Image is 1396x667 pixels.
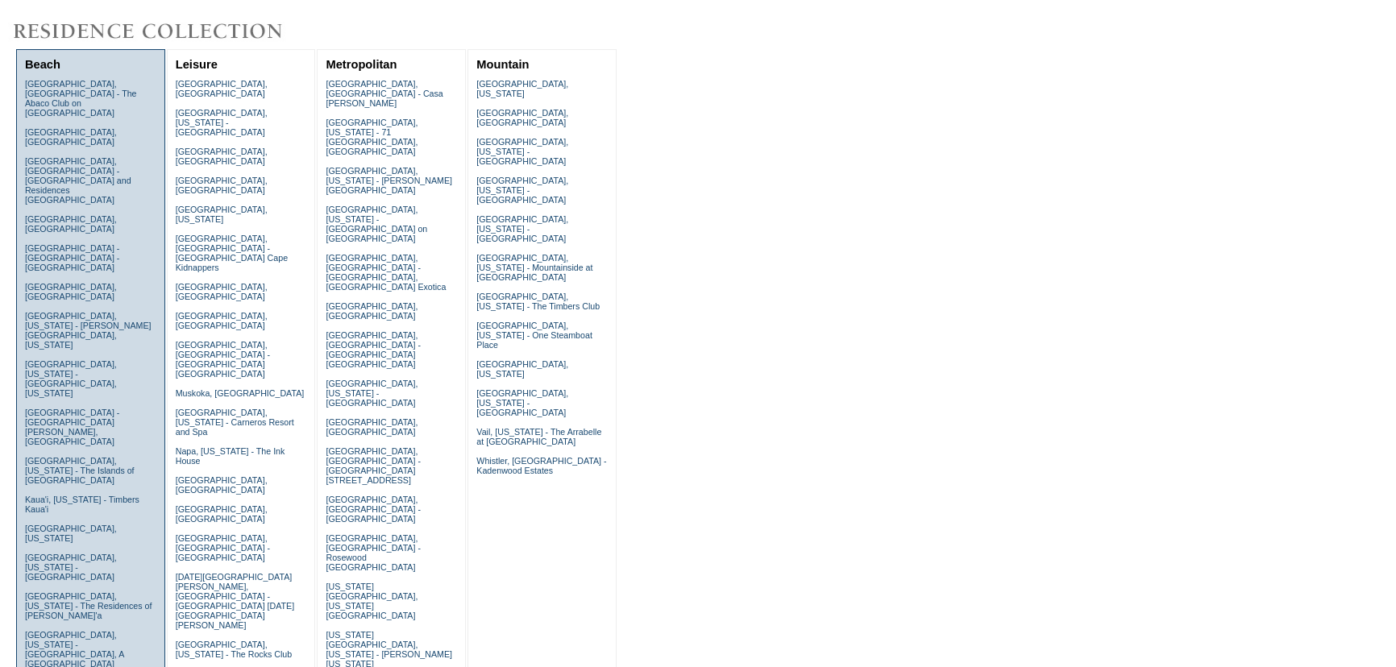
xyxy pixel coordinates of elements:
[326,253,446,292] a: [GEOGRAPHIC_DATA], [GEOGRAPHIC_DATA] - [GEOGRAPHIC_DATA], [GEOGRAPHIC_DATA] Exotica
[176,58,218,71] a: Leisure
[25,79,137,118] a: [GEOGRAPHIC_DATA], [GEOGRAPHIC_DATA] - The Abaco Club on [GEOGRAPHIC_DATA]
[476,58,529,71] a: Mountain
[326,58,397,71] a: Metropolitan
[176,388,304,398] a: Muskoka, [GEOGRAPHIC_DATA]
[326,533,420,572] a: [GEOGRAPHIC_DATA], [GEOGRAPHIC_DATA] - Rosewood [GEOGRAPHIC_DATA]
[476,427,601,446] a: Vail, [US_STATE] - The Arrabelle at [GEOGRAPHIC_DATA]
[25,243,119,272] a: [GEOGRAPHIC_DATA] - [GEOGRAPHIC_DATA] - [GEOGRAPHIC_DATA]
[476,176,568,205] a: [GEOGRAPHIC_DATA], [US_STATE] - [GEOGRAPHIC_DATA]
[476,137,568,166] a: [GEOGRAPHIC_DATA], [US_STATE] - [GEOGRAPHIC_DATA]
[176,340,270,379] a: [GEOGRAPHIC_DATA], [GEOGRAPHIC_DATA] - [GEOGRAPHIC_DATA] [GEOGRAPHIC_DATA]
[176,446,285,466] a: Napa, [US_STATE] - The Ink House
[326,118,418,156] a: [GEOGRAPHIC_DATA], [US_STATE] - 71 [GEOGRAPHIC_DATA], [GEOGRAPHIC_DATA]
[326,301,418,321] a: [GEOGRAPHIC_DATA], [GEOGRAPHIC_DATA]
[25,58,60,71] a: Beach
[176,79,268,98] a: [GEOGRAPHIC_DATA], [GEOGRAPHIC_DATA]
[476,108,568,127] a: [GEOGRAPHIC_DATA], [GEOGRAPHIC_DATA]
[176,108,268,137] a: [GEOGRAPHIC_DATA], [US_STATE] - [GEOGRAPHIC_DATA]
[476,359,568,379] a: [GEOGRAPHIC_DATA], [US_STATE]
[326,446,420,485] a: [GEOGRAPHIC_DATA], [GEOGRAPHIC_DATA] - [GEOGRAPHIC_DATA][STREET_ADDRESS]
[176,282,268,301] a: [GEOGRAPHIC_DATA], [GEOGRAPHIC_DATA]
[176,205,268,224] a: [GEOGRAPHIC_DATA], [US_STATE]
[476,292,600,311] a: [GEOGRAPHIC_DATA], [US_STATE] - The Timbers Club
[25,156,131,205] a: [GEOGRAPHIC_DATA], [GEOGRAPHIC_DATA] - [GEOGRAPHIC_DATA] and Residences [GEOGRAPHIC_DATA]
[476,456,606,475] a: Whistler, [GEOGRAPHIC_DATA] - Kadenwood Estates
[476,321,592,350] a: [GEOGRAPHIC_DATA], [US_STATE] - One Steamboat Place
[176,572,294,630] a: [DATE][GEOGRAPHIC_DATA][PERSON_NAME], [GEOGRAPHIC_DATA] - [GEOGRAPHIC_DATA] [DATE][GEOGRAPHIC_DAT...
[25,553,117,582] a: [GEOGRAPHIC_DATA], [US_STATE] - [GEOGRAPHIC_DATA]
[326,166,452,195] a: [GEOGRAPHIC_DATA], [US_STATE] - [PERSON_NAME][GEOGRAPHIC_DATA]
[176,475,268,495] a: [GEOGRAPHIC_DATA], [GEOGRAPHIC_DATA]
[476,214,568,243] a: [GEOGRAPHIC_DATA], [US_STATE] - [GEOGRAPHIC_DATA]
[176,408,294,437] a: [GEOGRAPHIC_DATA], [US_STATE] - Carneros Resort and Spa
[326,379,418,408] a: [GEOGRAPHIC_DATA], [US_STATE] - [GEOGRAPHIC_DATA]
[25,524,117,543] a: [GEOGRAPHIC_DATA], [US_STATE]
[25,127,117,147] a: [GEOGRAPHIC_DATA], [GEOGRAPHIC_DATA]
[326,205,427,243] a: [GEOGRAPHIC_DATA], [US_STATE] - [GEOGRAPHIC_DATA] on [GEOGRAPHIC_DATA]
[476,253,592,282] a: [GEOGRAPHIC_DATA], [US_STATE] - Mountainside at [GEOGRAPHIC_DATA]
[8,15,322,48] img: Destinations by Exclusive Resorts
[326,417,418,437] a: [GEOGRAPHIC_DATA], [GEOGRAPHIC_DATA]
[476,79,568,98] a: [GEOGRAPHIC_DATA], [US_STATE]
[25,282,117,301] a: [GEOGRAPHIC_DATA], [GEOGRAPHIC_DATA]
[326,582,418,620] a: [US_STATE][GEOGRAPHIC_DATA], [US_STATE][GEOGRAPHIC_DATA]
[176,234,288,272] a: [GEOGRAPHIC_DATA], [GEOGRAPHIC_DATA] - [GEOGRAPHIC_DATA] Cape Kidnappers
[176,533,270,562] a: [GEOGRAPHIC_DATA], [GEOGRAPHIC_DATA] - [GEOGRAPHIC_DATA]
[25,408,119,446] a: [GEOGRAPHIC_DATA] - [GEOGRAPHIC_DATA][PERSON_NAME], [GEOGRAPHIC_DATA]
[176,311,268,330] a: [GEOGRAPHIC_DATA], [GEOGRAPHIC_DATA]
[25,591,152,620] a: [GEOGRAPHIC_DATA], [US_STATE] - The Residences of [PERSON_NAME]'a
[176,176,268,195] a: [GEOGRAPHIC_DATA], [GEOGRAPHIC_DATA]
[476,388,568,417] a: [GEOGRAPHIC_DATA], [US_STATE] - [GEOGRAPHIC_DATA]
[25,359,117,398] a: [GEOGRAPHIC_DATA], [US_STATE] - [GEOGRAPHIC_DATA], [US_STATE]
[25,456,135,485] a: [GEOGRAPHIC_DATA], [US_STATE] - The Islands of [GEOGRAPHIC_DATA]
[176,640,293,659] a: [GEOGRAPHIC_DATA], [US_STATE] - The Rocks Club
[326,330,420,369] a: [GEOGRAPHIC_DATA], [GEOGRAPHIC_DATA] - [GEOGRAPHIC_DATA] [GEOGRAPHIC_DATA]
[25,214,117,234] a: [GEOGRAPHIC_DATA], [GEOGRAPHIC_DATA]
[326,495,420,524] a: [GEOGRAPHIC_DATA], [GEOGRAPHIC_DATA] - [GEOGRAPHIC_DATA]
[176,147,268,166] a: [GEOGRAPHIC_DATA], [GEOGRAPHIC_DATA]
[176,504,268,524] a: [GEOGRAPHIC_DATA], [GEOGRAPHIC_DATA]
[326,79,442,108] a: [GEOGRAPHIC_DATA], [GEOGRAPHIC_DATA] - Casa [PERSON_NAME]
[25,495,139,514] a: Kaua'i, [US_STATE] - Timbers Kaua'i
[25,311,152,350] a: [GEOGRAPHIC_DATA], [US_STATE] - [PERSON_NAME][GEOGRAPHIC_DATA], [US_STATE]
